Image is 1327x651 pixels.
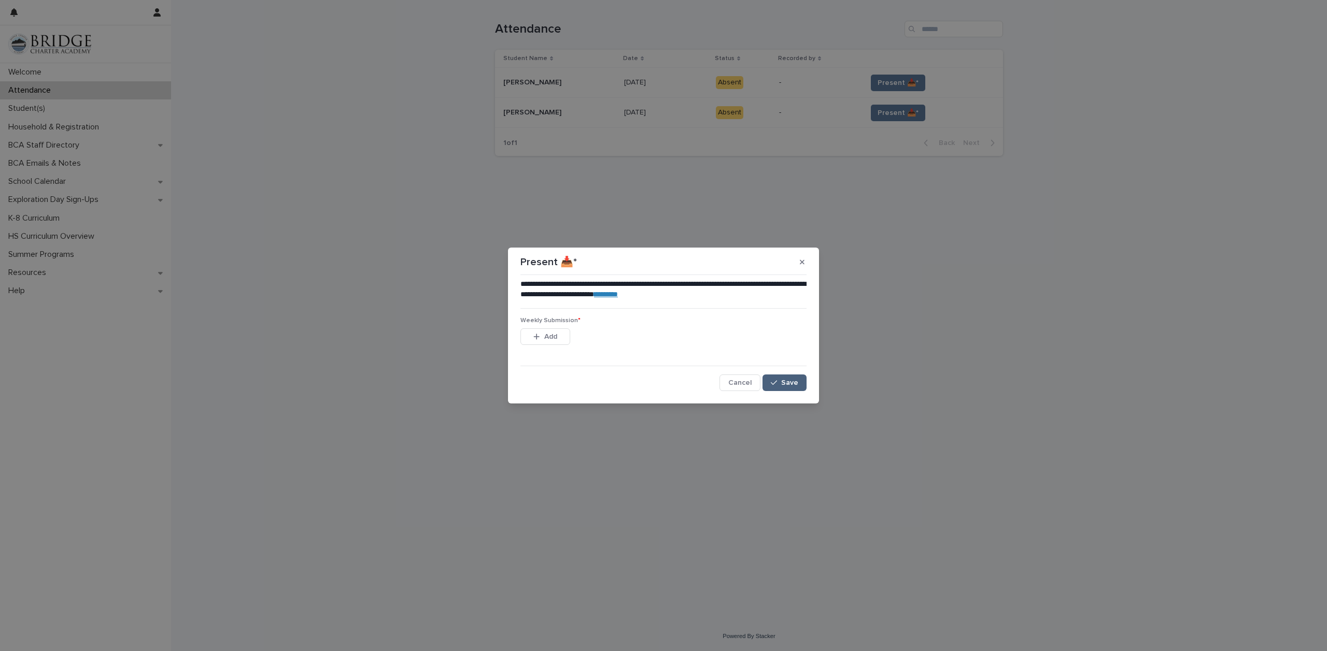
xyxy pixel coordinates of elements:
span: Save [781,379,798,386]
p: Present 📥* [520,256,577,268]
button: Add [520,328,570,345]
button: Save [763,374,807,391]
button: Cancel [719,374,760,391]
span: Cancel [728,379,752,386]
span: Weekly Submission [520,317,581,324]
span: Add [544,333,557,340]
